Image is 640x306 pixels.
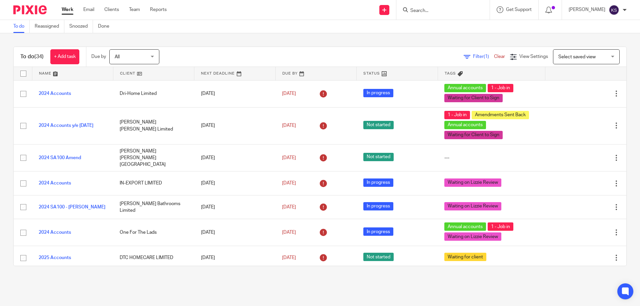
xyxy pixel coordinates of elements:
[363,253,394,261] span: Not started
[282,230,296,235] span: [DATE]
[282,91,296,96] span: [DATE]
[113,246,194,270] td: DTC HOMECARE LIMITED
[569,6,605,13] p: [PERSON_NAME]
[91,53,106,60] p: Due by
[410,8,470,14] input: Search
[558,55,596,59] span: Select saved view
[282,123,296,128] span: [DATE]
[39,91,71,96] a: 2024 Accounts
[39,205,105,209] a: 2024 SA100 - [PERSON_NAME]
[488,222,513,231] span: 1 - Job in
[39,255,71,260] a: 2025 Accounts
[129,6,140,13] a: Team
[83,6,94,13] a: Email
[35,20,64,33] a: Reassigned
[444,178,501,187] span: Waiting on Lizzie Review
[13,20,30,33] a: To do
[69,20,93,33] a: Snoozed
[194,219,275,246] td: [DATE]
[20,53,44,60] h1: To do
[98,20,114,33] a: Done
[282,181,296,185] span: [DATE]
[494,54,505,59] a: Clear
[363,121,394,129] span: Not started
[39,230,71,235] a: 2024 Accounts
[13,5,47,14] img: Pixie
[609,5,619,15] img: svg%3E
[113,107,194,144] td: [PERSON_NAME] [PERSON_NAME] Limited
[194,195,275,219] td: [DATE]
[488,84,513,92] span: 1 - Job in
[506,7,532,12] span: Get Support
[445,72,456,75] span: Tags
[363,227,393,236] span: In progress
[444,111,470,119] span: 1 - Job in
[150,6,167,13] a: Reports
[472,111,529,119] span: Amendments Sent Back
[34,54,44,59] span: (34)
[444,222,486,231] span: Annual accounts
[194,80,275,107] td: [DATE]
[113,219,194,246] td: One For The Lads
[444,154,538,161] div: ---
[444,202,501,210] span: Waiting on Lizzie Review
[194,107,275,144] td: [DATE]
[62,6,73,13] a: Work
[113,80,194,107] td: Dri-Home Limited
[363,202,393,210] span: In progress
[363,178,393,187] span: In progress
[444,121,486,129] span: Annual accounts
[473,54,494,59] span: Filter
[444,131,503,139] span: Waiting for Client to Sign
[444,84,486,92] span: Annual accounts
[444,253,486,261] span: Waiting for client
[113,171,194,195] td: IN-EXPORT LIMITED
[39,123,93,128] a: 2024 Accounts y/e [DATE]
[50,49,79,64] a: + Add task
[194,144,275,171] td: [DATE]
[519,54,548,59] span: View Settings
[444,232,501,241] span: Waiting on Lizzie Review
[282,255,296,260] span: [DATE]
[444,94,503,102] span: Waiting for Client to Sign
[39,155,81,160] a: 2024 SA100 Amend
[115,55,120,59] span: All
[282,205,296,209] span: [DATE]
[194,246,275,270] td: [DATE]
[363,153,394,161] span: Not started
[282,155,296,160] span: [DATE]
[113,144,194,171] td: [PERSON_NAME] [PERSON_NAME][GEOGRAPHIC_DATA]
[484,54,489,59] span: (1)
[113,195,194,219] td: [PERSON_NAME] Bathrooms Limited
[39,181,71,185] a: 2024 Accounts
[104,6,119,13] a: Clients
[194,171,275,195] td: [DATE]
[363,89,393,97] span: In progress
